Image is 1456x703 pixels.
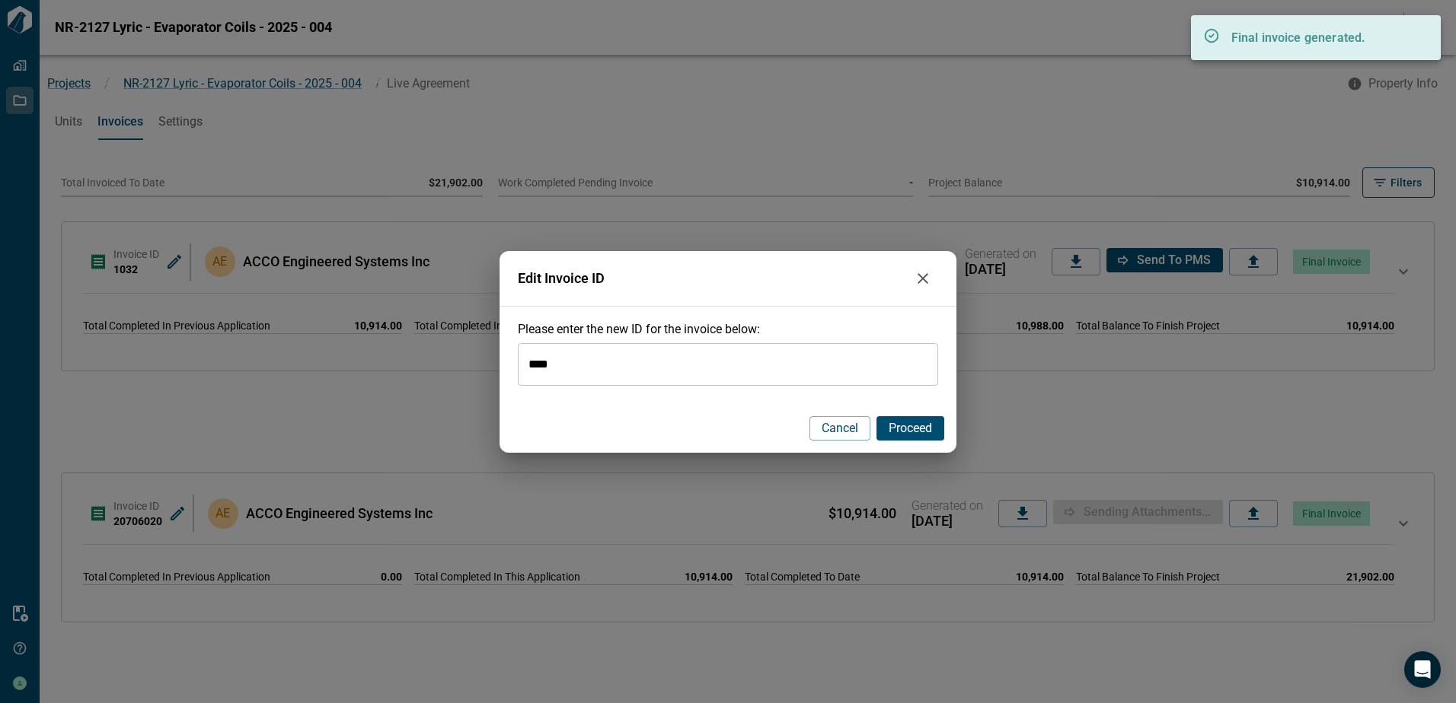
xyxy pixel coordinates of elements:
button: Proceed [876,416,944,441]
p: Final invoice generated. [1231,29,1414,47]
button: Cancel [809,416,870,441]
div: Open Intercom Messenger [1404,651,1441,688]
span: Proceed [889,421,932,436]
span: Edit Invoice ID [518,271,908,286]
span: Please enter the new ID for the invoice below: [518,322,760,336]
span: Cancel [822,421,858,436]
